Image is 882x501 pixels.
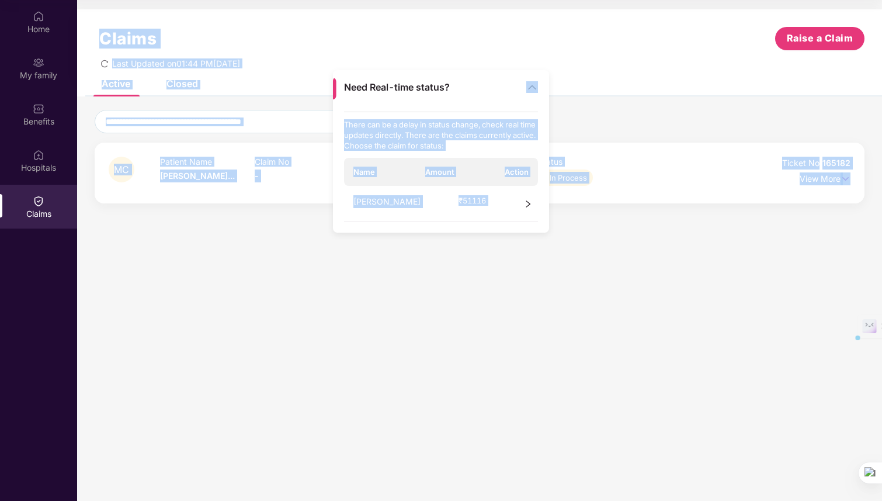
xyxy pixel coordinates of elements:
[255,171,259,181] span: -
[33,149,44,161] img: svg+xml;base64,PHN2ZyBpZD0iSG9zcGl0YWxzIiB4bWxucz0iaHR0cDovL3d3dy53My5vcmcvMjAwMC9zdmciIHdpZHRoPS...
[505,167,529,177] span: Action
[800,170,850,185] p: View More
[160,171,235,181] span: [PERSON_NAME]...
[166,78,198,89] div: Closed
[344,119,539,151] p: There can be a delay in status change, check real time updates directly. There are the claims cur...
[344,81,450,94] span: Need Real-time status?
[100,58,109,68] span: redo
[787,31,853,46] span: Raise a Claim
[353,195,421,213] span: [PERSON_NAME]
[782,158,822,168] span: Ticket No
[459,195,486,206] span: ₹ 51116
[550,172,587,184] div: In Process
[33,11,44,22] img: svg+xml;base64,PHN2ZyBpZD0iSG9tZSIgeG1sbnM9Imh0dHA6Ly93d3cudzMub3JnLzIwMDAvc3ZnIiB3aWR0aD0iMjAiIG...
[99,29,157,49] h1: Claims
[112,58,240,68] span: Last Updated on 01:44 PM[DATE]
[102,78,130,89] div: Active
[526,81,538,93] img: Toggle Icon
[775,27,864,50] button: Raise a Claim
[822,158,850,168] span: 165182
[841,172,850,185] img: svg+xml;base64,PHN2ZyB4bWxucz0iaHR0cDovL3d3dy53My5vcmcvMjAwMC9zdmciIHdpZHRoPSIxNyIgaGVpZ2h0PSIxNy...
[524,195,532,213] span: right
[425,167,454,177] span: Amount
[538,157,633,167] p: Status
[160,157,255,167] p: Patient Name
[33,57,44,68] img: svg+xml;base64,PHN2ZyB3aWR0aD0iMjAiIGhlaWdodD0iMjAiIHZpZXdCb3g9IjAgMCAyMCAyMCIgZmlsbD0ibm9uZSIgeG...
[33,195,44,207] img: svg+xml;base64,PHN2ZyBpZD0iQ2xhaW0iIHhtbG5zPSJodHRwOi8vd3d3LnczLm9yZy8yMDAwL3N2ZyIgd2lkdGg9IjIwIi...
[33,103,44,115] img: svg+xml;base64,PHN2ZyBpZD0iQmVuZWZpdHMiIHhtbG5zPSJodHRwOi8vd3d3LnczLm9yZy8yMDAwL3N2ZyIgd2lkdGg9Ij...
[353,167,375,177] span: Name
[255,157,349,167] p: Claim No
[114,165,129,175] span: MC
